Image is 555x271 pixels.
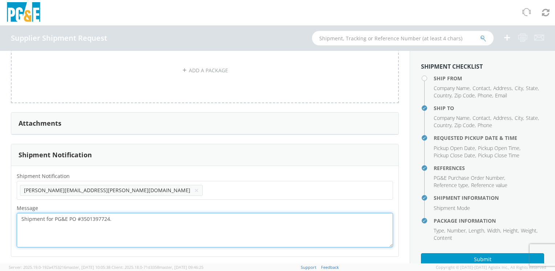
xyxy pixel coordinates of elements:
span: Phone [478,92,492,99]
img: pge-logo-06675f144f4cfa6a6814.png [5,2,42,24]
span: Country [434,122,451,129]
li: , [515,85,524,92]
h4: Supplier Shipment Request [11,34,107,42]
li: , [493,114,513,122]
li: , [434,114,471,122]
h3: Shipment Notification [19,151,92,159]
button: × [194,186,199,195]
li: , [454,122,476,129]
h3: Attachments [19,120,61,127]
a: Feedback [321,264,339,270]
h4: Package Information [434,218,544,223]
li: , [434,145,476,152]
span: Address [493,85,512,92]
input: Shipment, Tracking or Reference Number (at least 4 chars) [312,31,494,45]
li: , [503,227,519,234]
li: , [526,114,539,122]
span: Client: 2025.18.0-71d3358 [112,264,203,270]
li: , [434,182,469,189]
a: ADD A PACKAGE [11,38,399,103]
li: , [454,92,476,99]
h4: References [434,165,544,171]
li: , [521,227,538,234]
li: , [515,114,524,122]
span: Weight [521,227,536,234]
span: Company Name [434,114,470,121]
span: Pickup Open Time [478,145,519,151]
span: master, [DATE] 09:46:25 [159,264,203,270]
span: Shipment Mode [434,205,470,211]
span: Phone [478,122,492,129]
span: Reference type [434,182,468,189]
span: Country [434,92,451,99]
strong: Shipment Checklist [421,62,483,70]
a: Support [301,264,316,270]
li: , [434,122,453,129]
span: Number [447,227,466,234]
span: Zip Code [454,122,475,129]
li: , [434,92,453,99]
li: , [478,145,520,152]
span: City [515,114,523,121]
span: Contact [473,114,490,121]
span: PG&E Purchase Order Number [434,174,504,181]
li: , [526,85,539,92]
span: State [526,114,538,121]
li: , [487,227,501,234]
h4: Ship To [434,105,544,111]
span: Address [493,114,512,121]
span: Contact [473,85,490,92]
li: , [434,174,505,182]
li: , [469,227,485,234]
li: , [473,85,491,92]
li: , [447,227,467,234]
span: Message [17,205,38,211]
span: Width [487,227,500,234]
span: Pickup Open Date [434,145,475,151]
li: , [434,227,445,234]
span: [PERSON_NAME][EMAIL_ADDRESS][PERSON_NAME][DOMAIN_NAME] [24,187,190,194]
span: Server: 2025.19.0-192a4753216 [9,264,110,270]
span: Company Name [434,85,470,92]
span: Height [503,227,518,234]
li: , [434,85,471,92]
h4: Ship From [434,76,544,81]
li: , [434,152,476,159]
span: State [526,85,538,92]
span: Email [495,92,507,99]
span: Length [469,227,484,234]
span: Copyright © [DATE]-[DATE] Agistix Inc., All Rights Reserved [436,264,546,270]
h4: Requested Pickup Date & Time [434,135,544,141]
button: Submit [421,253,544,266]
li: , [478,92,493,99]
span: Type [434,227,444,234]
span: Shipment Notification [17,173,70,179]
span: City [515,85,523,92]
span: Zip Code [454,92,475,99]
span: Reference value [471,182,507,189]
span: Content [434,234,452,241]
li: , [473,114,491,122]
h4: Shipment Information [434,195,544,201]
span: Pickup Close Time [478,152,519,159]
li: , [493,85,513,92]
span: master, [DATE] 10:05:38 [66,264,110,270]
span: Pickup Close Date [434,152,475,159]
